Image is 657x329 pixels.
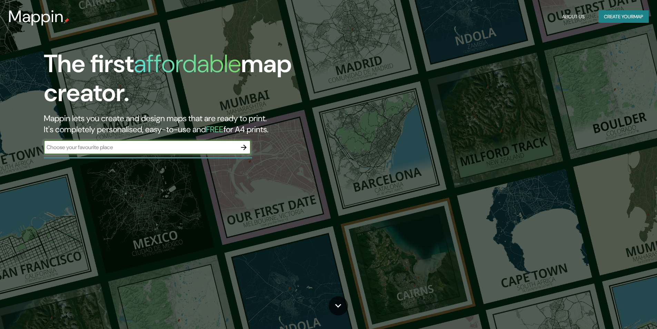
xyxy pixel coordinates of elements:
button: About Us [559,10,587,23]
input: Choose your favourite place [44,143,237,151]
h5: FREE [206,124,223,135]
h1: The first map creator. [44,49,372,113]
h3: Mappin [8,7,64,26]
h2: Mappin lets you create and design maps that are ready to print. It's completely personalised, eas... [44,113,372,135]
button: Create yourmap [598,10,649,23]
h1: affordable [134,48,241,80]
img: mappin-pin [64,18,69,23]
